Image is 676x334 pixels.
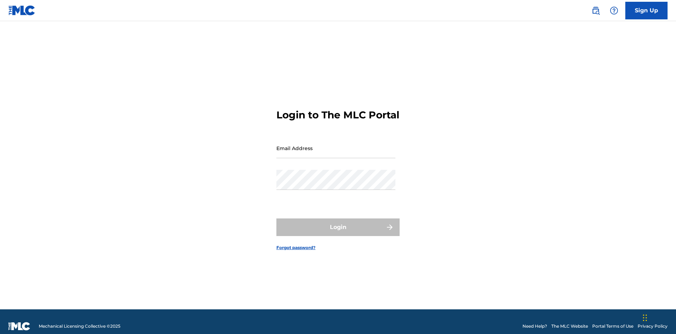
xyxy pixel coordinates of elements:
div: Help [607,4,621,18]
a: Public Search [589,4,603,18]
img: search [591,6,600,15]
a: Need Help? [522,323,547,329]
img: logo [8,322,30,330]
h3: Login to The MLC Portal [276,109,399,121]
a: The MLC Website [551,323,588,329]
a: Portal Terms of Use [592,323,633,329]
div: Drag [643,307,647,328]
iframe: Chat Widget [641,300,676,334]
img: MLC Logo [8,5,36,16]
a: Forgot password? [276,245,315,251]
a: Sign Up [625,2,668,19]
img: help [610,6,618,15]
a: Privacy Policy [638,323,668,329]
span: Mechanical Licensing Collective © 2025 [39,323,120,329]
